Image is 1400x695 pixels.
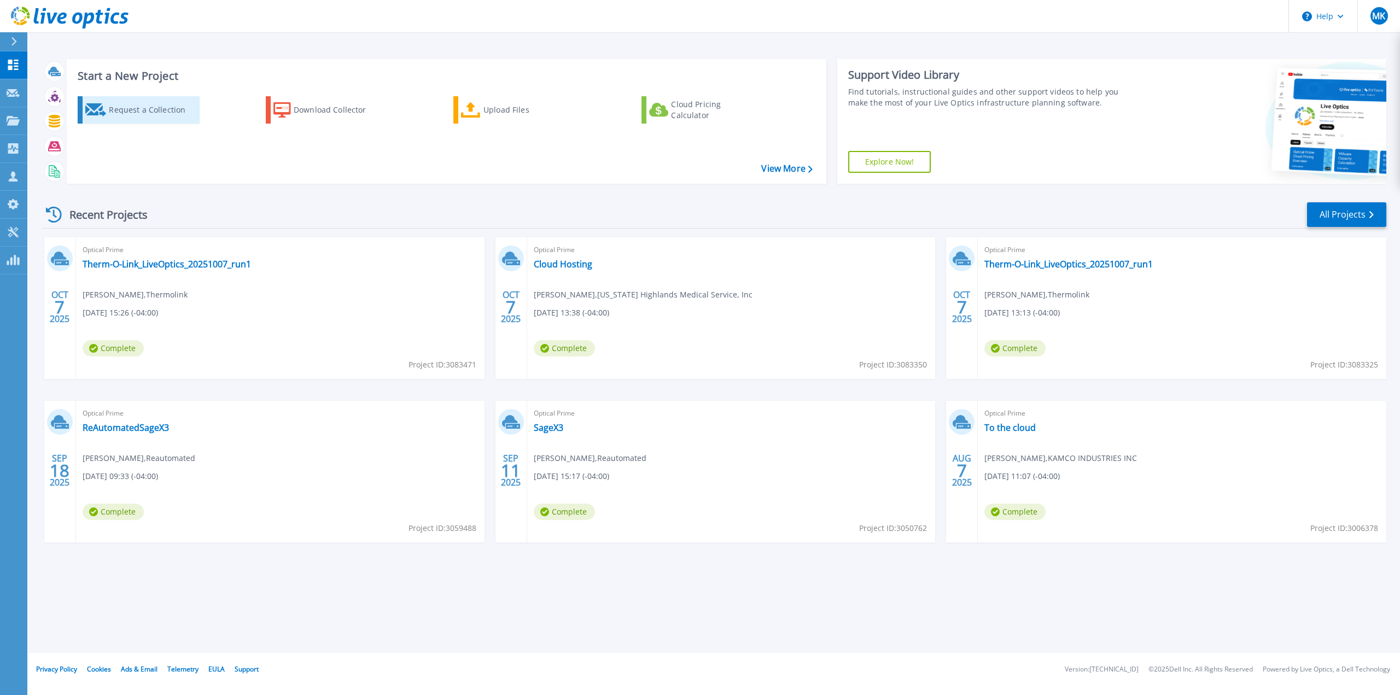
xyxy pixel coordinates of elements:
[984,452,1137,464] span: [PERSON_NAME] , KAMCO INDUSTRIES INC
[49,287,70,327] div: OCT 2025
[984,422,1036,433] a: To the cloud
[952,287,972,327] div: OCT 2025
[534,422,563,433] a: SageX3
[506,302,516,312] span: 7
[641,96,763,124] a: Cloud Pricing Calculator
[859,359,927,371] span: Project ID: 3083350
[42,201,162,228] div: Recent Projects
[83,504,144,520] span: Complete
[294,99,381,121] div: Download Collector
[534,307,609,319] span: [DATE] 13:38 (-04:00)
[83,259,251,270] a: Therm-O-Link_LiveOptics_20251007_run1
[453,96,575,124] a: Upload Files
[859,522,927,534] span: Project ID: 3050762
[952,451,972,490] div: AUG 2025
[55,302,65,312] span: 7
[1148,666,1253,673] li: © 2025 Dell Inc. All Rights Reserved
[848,151,931,173] a: Explore Now!
[409,522,476,534] span: Project ID: 3059488
[83,289,188,301] span: [PERSON_NAME] , Thermolink
[848,68,1132,82] div: Support Video Library
[984,504,1046,520] span: Complete
[235,664,259,674] a: Support
[984,340,1046,357] span: Complete
[534,244,929,256] span: Optical Prime
[1065,666,1139,673] li: Version: [TECHNICAL_ID]
[534,504,595,520] span: Complete
[78,70,812,82] h3: Start a New Project
[1310,359,1378,371] span: Project ID: 3083325
[534,289,752,301] span: [PERSON_NAME] , [US_STATE] Highlands Medical Service, Inc
[83,407,478,419] span: Optical Prime
[984,244,1380,256] span: Optical Prime
[83,452,195,464] span: [PERSON_NAME] , Reautomated
[208,664,225,674] a: EULA
[500,287,521,327] div: OCT 2025
[87,664,111,674] a: Cookies
[83,470,158,482] span: [DATE] 09:33 (-04:00)
[83,422,169,433] a: ReAutomatedSageX3
[83,340,144,357] span: Complete
[984,307,1060,319] span: [DATE] 13:13 (-04:00)
[1310,522,1378,534] span: Project ID: 3006378
[409,359,476,371] span: Project ID: 3083471
[167,664,199,674] a: Telemetry
[1307,202,1386,227] a: All Projects
[984,289,1089,301] span: [PERSON_NAME] , Thermolink
[534,470,609,482] span: [DATE] 15:17 (-04:00)
[957,302,967,312] span: 7
[483,99,571,121] div: Upload Files
[500,451,521,490] div: SEP 2025
[109,99,196,121] div: Request a Collection
[848,86,1132,108] div: Find tutorials, instructional guides and other support videos to help you make the most of your L...
[671,99,759,121] div: Cloud Pricing Calculator
[49,451,70,490] div: SEP 2025
[83,244,478,256] span: Optical Prime
[501,466,521,475] span: 11
[1263,666,1390,673] li: Powered by Live Optics, a Dell Technology
[534,452,646,464] span: [PERSON_NAME] , Reautomated
[761,163,812,174] a: View More
[984,407,1380,419] span: Optical Prime
[50,466,69,475] span: 18
[534,407,929,419] span: Optical Prime
[984,259,1153,270] a: Therm-O-Link_LiveOptics_20251007_run1
[36,664,77,674] a: Privacy Policy
[1372,11,1385,20] span: MK
[984,470,1060,482] span: [DATE] 11:07 (-04:00)
[78,96,200,124] a: Request a Collection
[534,340,595,357] span: Complete
[121,664,157,674] a: Ads & Email
[83,307,158,319] span: [DATE] 15:26 (-04:00)
[266,96,388,124] a: Download Collector
[957,466,967,475] span: 7
[534,259,592,270] a: Cloud Hosting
